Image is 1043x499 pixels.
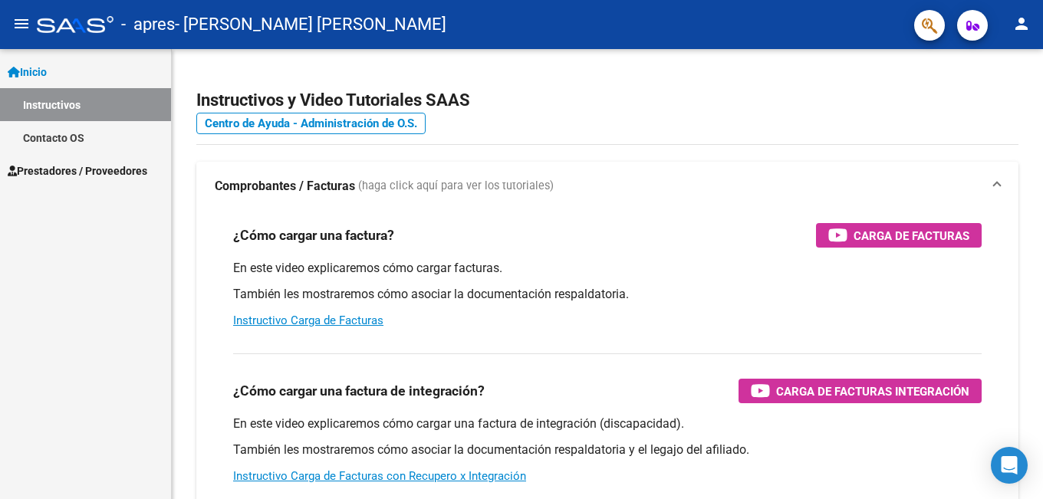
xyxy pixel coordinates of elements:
span: - [PERSON_NAME] [PERSON_NAME] [175,8,446,41]
span: Carga de Facturas [854,226,969,245]
div: Open Intercom Messenger [991,447,1028,484]
a: Instructivo Carga de Facturas con Recupero x Integración [233,469,526,483]
span: Inicio [8,64,47,80]
span: Prestadores / Proveedores [8,163,147,179]
h2: Instructivos y Video Tutoriales SAAS [196,86,1018,115]
p: También les mostraremos cómo asociar la documentación respaldatoria y el legajo del afiliado. [233,442,982,458]
p: En este video explicaremos cómo cargar facturas. [233,260,982,277]
p: En este video explicaremos cómo cargar una factura de integración (discapacidad). [233,415,982,432]
mat-expansion-panel-header: Comprobantes / Facturas (haga click aquí para ver los tutoriales) [196,162,1018,211]
button: Carga de Facturas Integración [739,379,982,403]
span: (haga click aquí para ver los tutoriales) [358,178,554,195]
h3: ¿Cómo cargar una factura de integración? [233,380,485,402]
h3: ¿Cómo cargar una factura? [233,225,394,246]
p: También les mostraremos cómo asociar la documentación respaldatoria. [233,286,982,303]
mat-icon: menu [12,15,31,33]
mat-icon: person [1012,15,1031,33]
a: Centro de Ayuda - Administración de O.S. [196,113,426,134]
span: - apres [121,8,175,41]
button: Carga de Facturas [816,223,982,248]
strong: Comprobantes / Facturas [215,178,355,195]
a: Instructivo Carga de Facturas [233,314,383,327]
span: Carga de Facturas Integración [776,382,969,401]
